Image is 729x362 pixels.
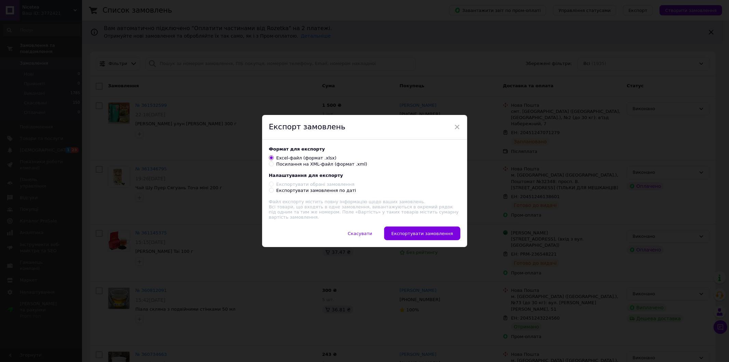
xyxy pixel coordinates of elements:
div: Експорт замовлень [262,115,467,140]
span: × [454,121,460,133]
span: Експортувати замовлення [391,231,453,236]
div: Всі товари, що входять в одне замовлення, вивантажуються в окремий рядок під одним та тим же номе... [269,199,460,220]
div: Експортувати замовлення по даті [276,188,356,194]
div: Налаштування для експорту [269,173,460,178]
div: Excel-файл (формат .xlsx) [276,155,337,161]
button: Скасувати [341,227,379,240]
button: Експортувати замовлення [384,227,460,240]
div: Посилання на XML-файл (формат .xml) [276,161,367,167]
div: Експортувати обрані замовлення [276,181,355,188]
div: Формат для експорту [269,146,460,152]
span: Скасувати [348,231,372,236]
div: Файл експорту містить повну інформацію щодо ваших замовлень. [269,199,460,204]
